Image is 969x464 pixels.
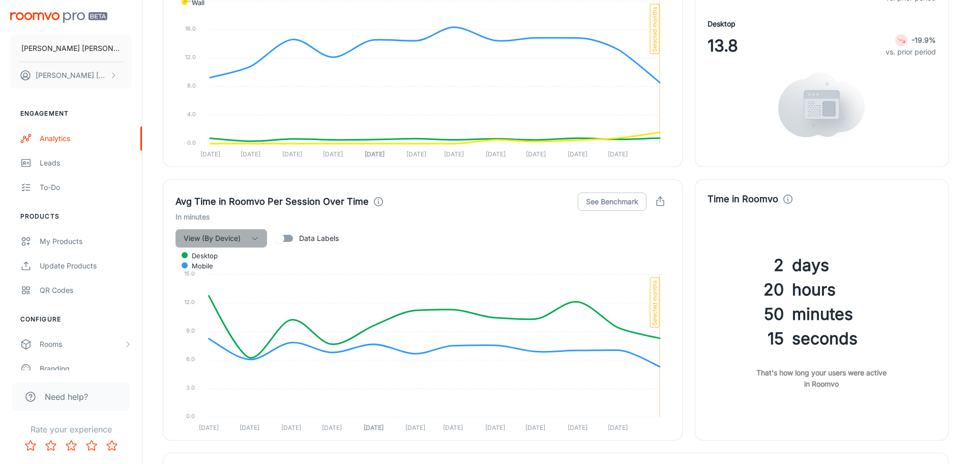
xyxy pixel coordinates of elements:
[8,423,134,435] p: Rate your experience
[568,150,588,158] tspan: [DATE]
[40,182,132,193] div: To-do
[200,150,220,158] tspan: [DATE]
[40,363,132,374] div: Branding
[608,150,628,158] tspan: [DATE]
[184,270,195,277] tspan: 15.0
[299,233,339,244] span: Data Labels
[41,435,61,456] button: Rate 2 star
[525,424,545,431] tspan: [DATE]
[322,424,342,431] tspan: [DATE]
[45,391,88,403] span: Need help?
[40,133,132,144] div: Analytics
[186,327,195,334] tspan: 9.0
[20,435,41,456] button: Rate 1 star
[792,326,936,351] h3: seconds
[708,302,784,326] h3: 50
[708,326,784,351] h3: 15
[486,150,506,158] tspan: [DATE]
[184,261,213,270] span: mobile
[708,367,936,390] h6: That's how long your users were active in Roomvo
[708,18,736,30] h4: Desktop
[61,435,81,456] button: Rate 3 star
[187,111,196,118] tspan: 4.0
[792,302,936,326] h3: minutes
[444,150,464,158] tspan: [DATE]
[405,424,425,431] tspan: [DATE]
[708,34,738,58] span: 13.8
[708,278,784,302] h3: 20
[912,36,936,44] strong: -19.9%
[81,435,102,456] button: Rate 4 star
[40,157,132,169] div: Leads
[578,193,647,211] button: See Benchmark
[40,260,132,271] div: Update Products
[175,211,670,223] h6: In minutes
[187,139,196,146] tspan: 0.0
[184,251,218,260] span: desktop
[21,43,121,54] p: [PERSON_NAME] [PERSON_NAME]
[485,424,505,431] tspan: [DATE]
[526,150,546,158] tspan: [DATE]
[186,384,195,391] tspan: 3.0
[187,82,196,89] tspan: 8.0
[40,236,132,247] div: My Products
[10,62,132,89] button: [PERSON_NAME] [PERSON_NAME]
[568,424,588,431] tspan: [DATE]
[40,285,132,296] div: QR Codes
[185,53,196,61] tspan: 12.0
[40,339,124,350] div: Rooms
[186,413,195,420] tspan: 0.0
[708,192,778,206] h4: Time in Roomvo
[792,253,936,278] h3: days
[406,150,426,158] tspan: [DATE]
[241,150,260,158] tspan: [DATE]
[778,72,865,138] img: views.svg
[608,424,628,431] tspan: [DATE]
[364,424,384,431] tspan: [DATE]
[36,70,107,81] p: [PERSON_NAME] [PERSON_NAME]
[282,150,302,158] tspan: [DATE]
[240,424,259,431] tspan: [DATE]
[10,12,107,23] img: Roomvo PRO Beta
[708,253,784,278] h3: 2
[102,435,122,456] button: Rate 5 star
[184,298,195,306] tspan: 12.0
[175,229,267,248] button: View (By Device)
[365,150,385,158] tspan: [DATE]
[186,356,195,363] tspan: 6.0
[175,195,369,209] h4: Avg Time in Roomvo Per Session Over Time
[199,424,219,431] tspan: [DATE]
[10,35,132,62] button: [PERSON_NAME] [PERSON_NAME]
[185,25,196,32] tspan: 16.0
[323,150,343,158] tspan: [DATE]
[184,232,241,244] span: View (By Device)
[281,424,301,431] tspan: [DATE]
[443,424,463,431] tspan: [DATE]
[792,278,936,302] h3: hours
[886,46,936,58] p: vs. prior period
